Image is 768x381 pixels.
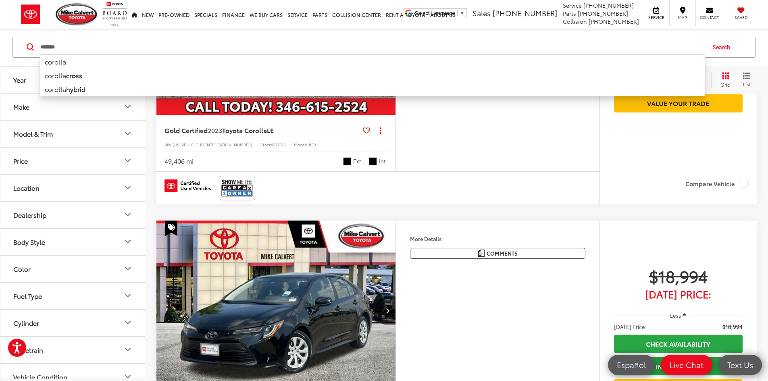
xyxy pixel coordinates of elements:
button: ColorColor [0,256,146,282]
div: 49,406 mi [164,156,194,166]
span: Int. [379,157,387,165]
button: Less [666,308,691,323]
div: Drivetrain [13,346,43,354]
button: DealershipDealership [0,202,146,228]
div: Price [123,156,133,166]
div: Make [13,103,29,110]
button: List View [737,72,757,88]
h4: More Details [410,236,585,242]
span: Sales [472,8,491,18]
div: Price [13,157,28,164]
span: Special [165,221,177,236]
div: Make [123,102,133,112]
span: 1852 [307,142,316,148]
span: $18,994 [614,266,743,286]
span: Map [674,15,691,20]
span: ▼ [460,10,465,16]
input: Search by Make, Model, or Keyword [40,37,705,57]
div: Location [123,183,133,193]
span: Service [563,1,582,9]
span: [PHONE_NUMBER] [578,9,628,17]
li: corolla [40,82,705,96]
button: Grid View [711,72,737,88]
span: Model: [294,142,307,148]
img: Comments [478,250,485,256]
span: VIN: [164,142,173,148]
span: List [743,81,751,87]
div: Body Style [13,238,45,246]
a: Gold Certified2023Toyota CorollaLE [164,126,360,135]
span: Español [613,360,650,370]
span: dropdown dots [380,127,381,133]
b: hybrid [66,84,85,94]
span: [DATE] Price: [614,323,646,331]
div: Cylinder [123,318,133,328]
button: Actions [373,123,387,137]
span: Saved [732,15,750,20]
span: Midnight Black [343,157,351,165]
div: Cylinder [13,319,39,327]
span: Toyota Corolla [222,125,267,135]
button: CylinderCylinder [0,310,146,336]
span: Contact [700,15,719,20]
span: Parts [563,9,576,17]
div: Color [13,265,31,273]
div: Dealership [13,211,46,219]
img: View CARFAX report [221,177,254,199]
span: Live Chat [666,360,708,370]
div: Location [13,184,40,192]
button: Next image [379,296,395,325]
a: Check Availability [614,335,743,353]
button: Body StyleBody Style [0,229,146,255]
span: [US_VEHICLE_IDENTIFICATION_NUMBER] [173,142,252,148]
span: Stock: [260,142,272,148]
span: LE [267,125,274,135]
img: Toyota Certified Used Vehicles [164,179,211,192]
button: LocationLocation [0,175,146,201]
button: YearYear [0,67,146,93]
span: Black [369,157,377,165]
a: Español [608,355,655,375]
span: Less [670,312,681,319]
li: corolla [40,69,705,82]
button: Comments [410,248,585,259]
div: Dealership [123,210,133,220]
a: Live Chat [661,355,712,375]
span: Service [647,15,665,20]
div: Body Style [123,237,133,247]
div: Fuel Type [123,291,133,301]
span: Gold Certified [164,125,208,135]
div: Model & Trim [123,129,133,139]
div: Color [123,264,133,274]
button: PricePrice [0,148,146,174]
b: cross [66,71,82,80]
a: Value Your Trade [614,94,743,112]
button: Search [705,37,742,57]
button: Fuel TypeFuel Type [0,283,146,309]
span: Grid [720,81,731,88]
span: [PHONE_NUMBER] [493,8,557,18]
div: Model & Trim [13,130,53,137]
span: Text Us [723,360,757,370]
span: P53316 [272,142,286,148]
div: Fuel Type [13,292,42,300]
a: Text Us [718,355,762,375]
span: [DATE] Price: [614,290,743,298]
span: Collision [563,17,587,25]
span: Comments [487,250,518,257]
label: Compare Vehicle [685,180,749,188]
button: DrivetrainDrivetrain [0,337,146,363]
span: [PHONE_NUMBER] [589,17,639,25]
span: 2023 [208,125,222,135]
span: Ext. [353,157,363,165]
button: MakeMake [0,94,146,120]
button: Model & TrimModel & Trim [0,121,146,147]
span: [PHONE_NUMBER] [583,1,634,9]
li: corolla [40,54,705,69]
img: Mike Calvert Toyota [56,3,98,25]
div: Vehicle Condition [13,373,67,381]
div: Drivetrain [123,345,133,355]
span: $18,994 [722,323,743,331]
div: Year [13,76,26,83]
